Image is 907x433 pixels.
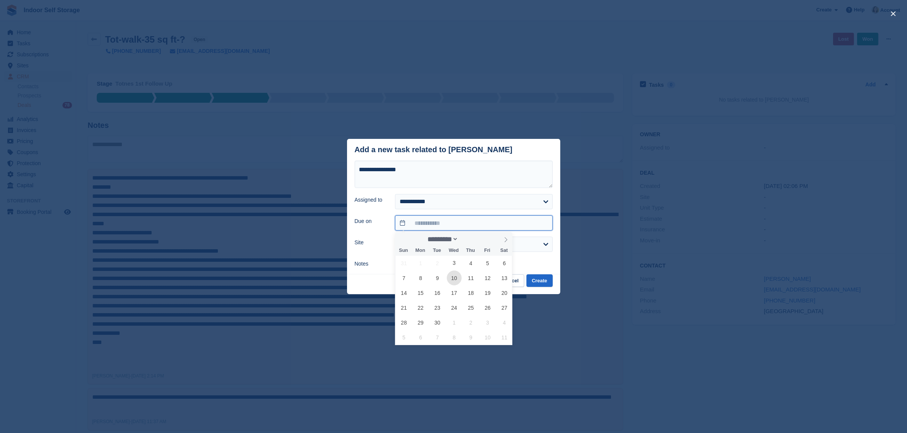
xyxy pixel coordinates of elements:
[480,285,495,300] span: September 19, 2025
[462,248,479,253] span: Thu
[480,256,495,271] span: September 5, 2025
[480,315,495,330] span: October 3, 2025
[430,315,445,330] span: September 30, 2025
[464,330,478,345] span: October 9, 2025
[397,285,411,300] span: September 14, 2025
[355,260,386,268] label: Notes
[413,330,428,345] span: October 6, 2025
[413,256,428,271] span: September 1, 2025
[480,300,495,315] span: September 26, 2025
[395,248,412,253] span: Sun
[430,300,445,315] span: September 23, 2025
[497,300,512,315] span: September 27, 2025
[412,248,429,253] span: Mon
[355,145,513,154] div: Add a new task related to [PERSON_NAME]
[430,256,445,271] span: September 2, 2025
[430,330,445,345] span: October 7, 2025
[430,285,445,300] span: September 16, 2025
[413,271,428,285] span: September 8, 2025
[464,315,478,330] span: October 2, 2025
[397,315,411,330] span: September 28, 2025
[413,300,428,315] span: September 22, 2025
[425,235,459,243] select: Month
[480,271,495,285] span: September 12, 2025
[464,300,478,315] span: September 25, 2025
[497,315,512,330] span: October 4, 2025
[458,235,482,243] input: Year
[397,256,411,271] span: August 31, 2025
[355,217,386,225] label: Due on
[526,274,552,287] button: Create
[447,256,462,271] span: September 3, 2025
[464,285,478,300] span: September 18, 2025
[397,300,411,315] span: September 21, 2025
[397,330,411,345] span: October 5, 2025
[429,248,445,253] span: Tue
[497,285,512,300] span: September 20, 2025
[413,315,428,330] span: September 29, 2025
[497,256,512,271] span: September 6, 2025
[447,285,462,300] span: September 17, 2025
[447,315,462,330] span: October 1, 2025
[464,256,478,271] span: September 4, 2025
[430,271,445,285] span: September 9, 2025
[445,248,462,253] span: Wed
[447,300,462,315] span: September 24, 2025
[464,271,478,285] span: September 11, 2025
[479,248,496,253] span: Fri
[497,330,512,345] span: October 11, 2025
[447,271,462,285] span: September 10, 2025
[413,285,428,300] span: September 15, 2025
[480,330,495,345] span: October 10, 2025
[355,239,386,247] label: Site
[397,271,411,285] span: September 7, 2025
[497,271,512,285] span: September 13, 2025
[887,8,899,20] button: close
[355,196,386,204] label: Assigned to
[496,248,512,253] span: Sat
[447,330,462,345] span: October 8, 2025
